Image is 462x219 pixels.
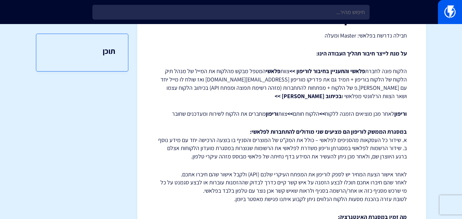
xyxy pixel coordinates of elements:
[157,170,407,203] p: לאחר אישור הצעת המחיר יש לספק לוריפון את המפתח העיקרי שלכם (API) ולקבל אישור שהם חיברו אתכם. לאחר...
[157,110,407,118] p: לאחר מכן מוציאים הזמנה ללקוח הלקוח חותם צוות מחברים את הלקוח לשירות ומעדכנים שחובר
[157,67,407,100] p: הלקוח פונה לחברת צוות המטפל מבקש מהלקוח את המייל של מנהל תיק הלקוח של הלקוח בוריפון + תמיד גם את ...
[157,128,407,161] p: א. שידור כל העסקאות מהסניפים לפלאשי – כולל את המק"ט של המוצרים והסניף בו בוצעה הרכישה יחד עם מידע...
[92,5,370,20] input: חיפוש מהיר...
[319,110,325,117] strong: >>
[49,47,115,55] h3: תוכן
[394,110,407,117] strong: וריפון
[157,31,407,40] p: חבילה נדרשת בפלאשי: Master ומעלה
[250,128,407,135] strong: במסגרת הממשק לוריפון הם מציעים שני מודולים להתחברות לפלאשי:
[316,50,407,57] strong: על מנת לייצר חיבור תהליך העבודה הינו:
[266,67,280,75] strong: פלאשי
[275,92,342,100] strong: בכיתוב [PERSON_NAME] >>
[289,67,365,75] strong: פלאשי והתעניין בחיבור לוריפון >>
[266,110,278,117] strong: וריפון
[287,110,293,117] strong: >>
